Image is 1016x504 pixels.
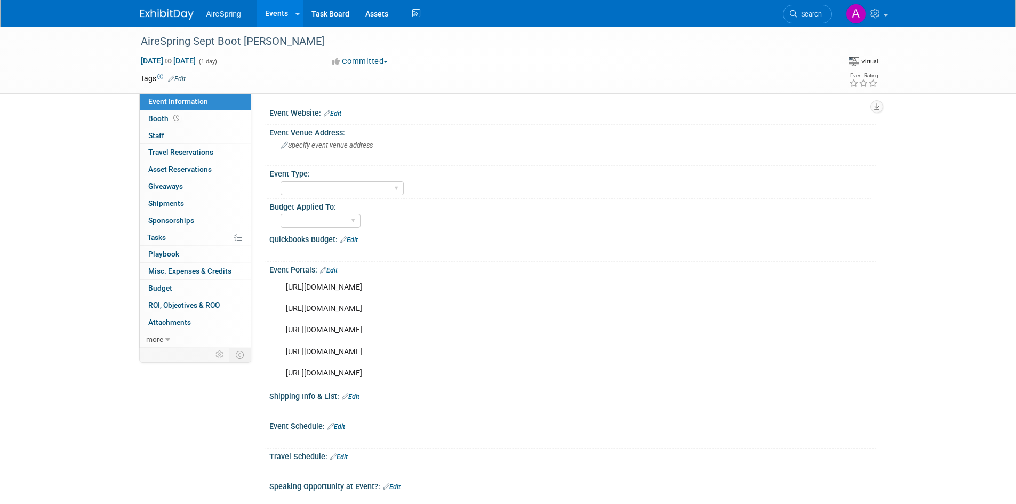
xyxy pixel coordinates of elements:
[270,199,871,212] div: Budget Applied To:
[140,9,194,20] img: ExhibitDay
[797,10,822,18] span: Search
[140,56,196,66] span: [DATE] [DATE]
[140,297,251,314] a: ROI, Objectives & ROO
[229,348,251,362] td: Toggle Event Tabs
[769,55,879,71] div: Event Format
[148,148,213,156] span: Travel Reservations
[147,233,166,242] span: Tasks
[211,348,229,362] td: Personalize Event Tab Strip
[198,58,217,65] span: (1 day)
[849,57,859,66] img: Format-Virtual.png
[269,125,876,138] div: Event Venue Address:
[148,250,179,258] span: Playbook
[269,105,876,119] div: Event Website:
[140,229,251,246] a: Tasks
[140,212,251,229] a: Sponsorships
[148,216,194,225] span: Sponsorships
[140,314,251,331] a: Attachments
[148,318,191,326] span: Attachments
[849,73,878,78] div: Event Rating
[140,331,251,348] a: more
[148,267,231,275] span: Misc. Expenses & Credits
[383,483,401,491] a: Edit
[148,301,220,309] span: ROI, Objectives & ROO
[171,114,181,122] span: Booth not reserved yet
[846,4,866,24] img: Aila Ortiaga
[324,110,341,117] a: Edit
[148,199,184,207] span: Shipments
[329,56,392,67] button: Committed
[137,32,816,51] div: AireSpring Sept Boot [PERSON_NAME]
[168,75,186,83] a: Edit
[148,182,183,190] span: Giveaways
[163,57,173,65] span: to
[269,449,876,462] div: Travel Schedule:
[281,141,373,149] span: Specify event venue address
[140,178,251,195] a: Giveaways
[140,161,251,178] a: Asset Reservations
[269,478,876,492] div: Speaking Opportunity at Event?:
[206,10,241,18] span: AireSpring
[269,231,876,245] div: Quickbooks Budget:
[140,246,251,262] a: Playbook
[327,423,345,430] a: Edit
[269,388,876,402] div: Shipping Info & List:
[342,393,359,401] a: Edit
[269,418,876,432] div: Event Schedule:
[140,93,251,110] a: Event Information
[140,127,251,144] a: Staff
[148,131,164,140] span: Staff
[783,5,832,23] a: Search
[146,335,163,343] span: more
[340,236,358,244] a: Edit
[148,114,181,123] span: Booth
[849,55,878,66] div: Event Format
[278,277,759,384] div: [URL][DOMAIN_NAME] [URL][DOMAIN_NAME] [URL][DOMAIN_NAME] [URL][DOMAIN_NAME] [URL][DOMAIN_NAME]
[140,73,186,84] td: Tags
[330,453,348,461] a: Edit
[140,195,251,212] a: Shipments
[148,165,212,173] span: Asset Reservations
[140,263,251,279] a: Misc. Expenses & Credits
[269,262,876,276] div: Event Portals:
[140,144,251,161] a: Travel Reservations
[140,280,251,297] a: Budget
[270,166,871,179] div: Event Type:
[140,110,251,127] a: Booth
[148,284,172,292] span: Budget
[320,267,338,274] a: Edit
[148,97,208,106] span: Event Information
[861,58,878,66] div: Virtual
